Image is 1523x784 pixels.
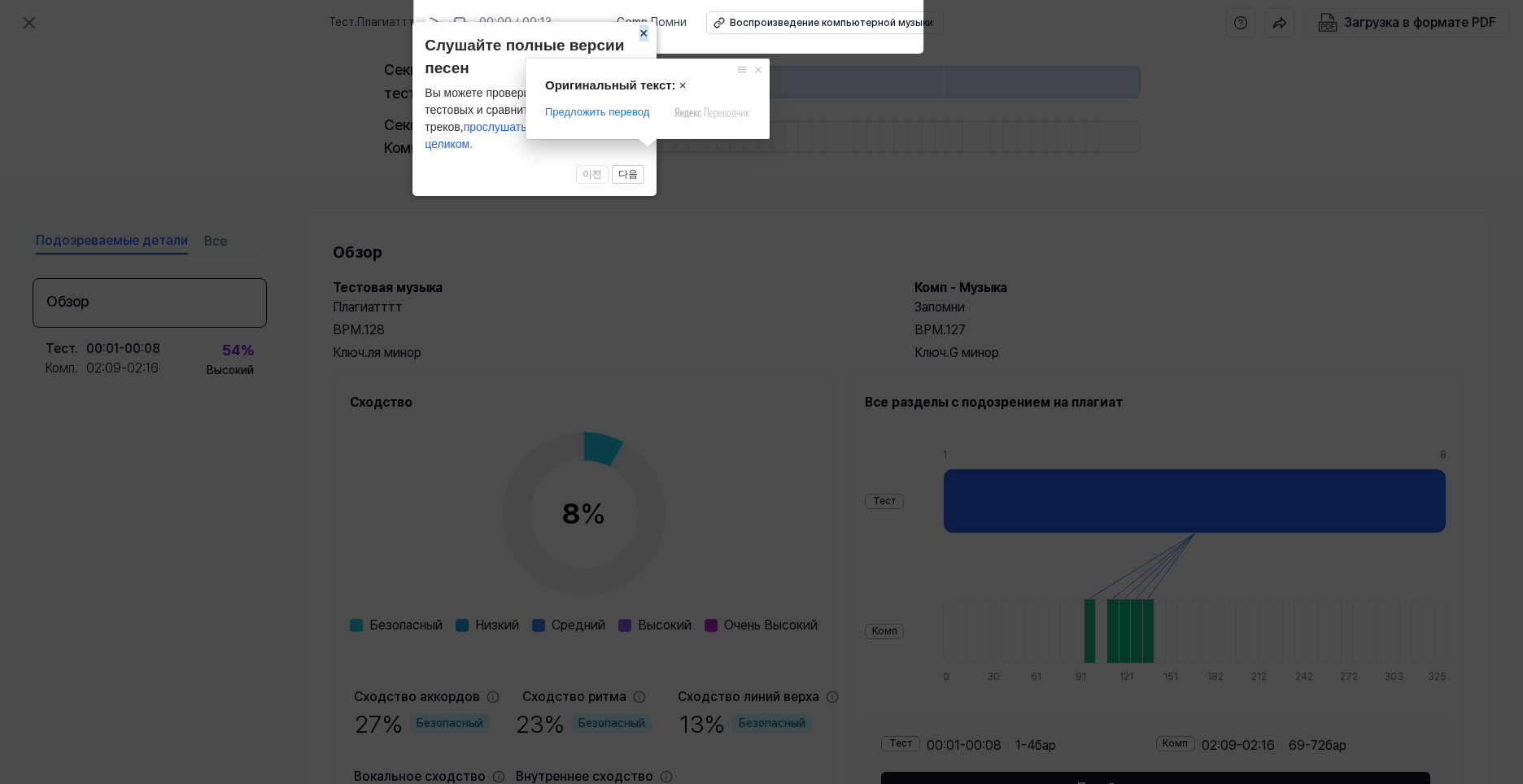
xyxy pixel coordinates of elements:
[479,15,552,31] div: 00:00 / 00:13
[425,120,622,150] ya-tr-span: прослушать и сравнить песни целиком.
[583,168,602,180] ya-tr-span: 이전
[617,15,648,28] ya-tr-span: Comp
[612,165,644,185] button: 다음
[651,15,687,28] ya-tr-span: Помни
[545,78,676,92] span: Оригинальный текст:
[631,22,657,45] button: Закрыть
[639,25,648,41] ya-tr-span: ×
[648,15,651,28] ya-tr-span: .
[730,17,933,28] ya-tr-span: Воспроизведение компьютерной музыки
[576,165,609,185] button: 이전
[618,168,638,180] ya-tr-span: 다음
[545,105,649,120] span: Предложить перевод
[425,37,624,77] ya-tr-span: Слушайте полные версии песен
[425,86,593,133] ya-tr-span: Вы можете проверить названия тестовых и сравнительных треков,
[679,78,687,92] span: ×
[706,11,944,34] button: Воспроизведение компьютерной музыки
